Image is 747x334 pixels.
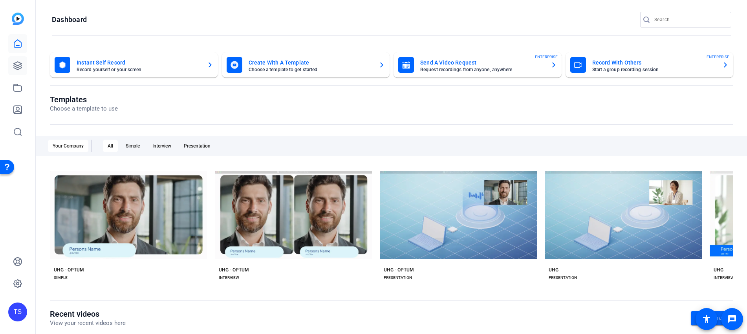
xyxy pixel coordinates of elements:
div: All [103,140,118,152]
input: Search [654,15,725,24]
mat-card-title: Instant Self Record [77,58,201,67]
a: Go to library [691,311,733,325]
p: Choose a template to use [50,104,118,113]
span: ENTERPRISE [707,54,729,60]
h1: Templates [50,95,118,104]
div: INTERVIEW [219,275,239,281]
mat-icon: accessibility [702,314,711,324]
mat-card-title: Record With Others [592,58,716,67]
div: UHG - OPTUM [54,267,84,273]
div: UHG - OPTUM [384,267,414,273]
mat-card-subtitle: Choose a template to get started [249,67,373,72]
div: SIMPLE [54,275,68,281]
button: Create With A TemplateChoose a template to get started [222,52,390,78]
button: Record With OthersStart a group recording sessionENTERPRISE [566,52,734,78]
mat-card-title: Create With A Template [249,58,373,67]
mat-card-subtitle: Start a group recording session [592,67,716,72]
button: Send A Video RequestRequest recordings from anyone, anywhereENTERPRISE [394,52,562,78]
div: Interview [148,140,176,152]
h1: Recent videos [50,309,126,319]
div: Your Company [48,140,88,152]
mat-card-title: Send A Video Request [420,58,544,67]
mat-icon: message [727,314,737,324]
div: INTERVIEW [714,275,734,281]
mat-card-subtitle: Request recordings from anyone, anywhere [420,67,544,72]
h1: Dashboard [52,15,87,24]
div: PRESENTATION [384,275,412,281]
div: UHG [714,267,723,273]
button: Instant Self RecordRecord yourself or your screen [50,52,218,78]
div: TS [8,303,27,321]
p: View your recent videos here [50,319,126,328]
img: blue-gradient.svg [12,13,24,25]
div: UHG - OPTUM [219,267,249,273]
div: UHG [549,267,558,273]
div: Presentation [179,140,215,152]
span: ENTERPRISE [535,54,558,60]
mat-card-subtitle: Record yourself or your screen [77,67,201,72]
div: Simple [121,140,145,152]
div: PRESENTATION [549,275,577,281]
